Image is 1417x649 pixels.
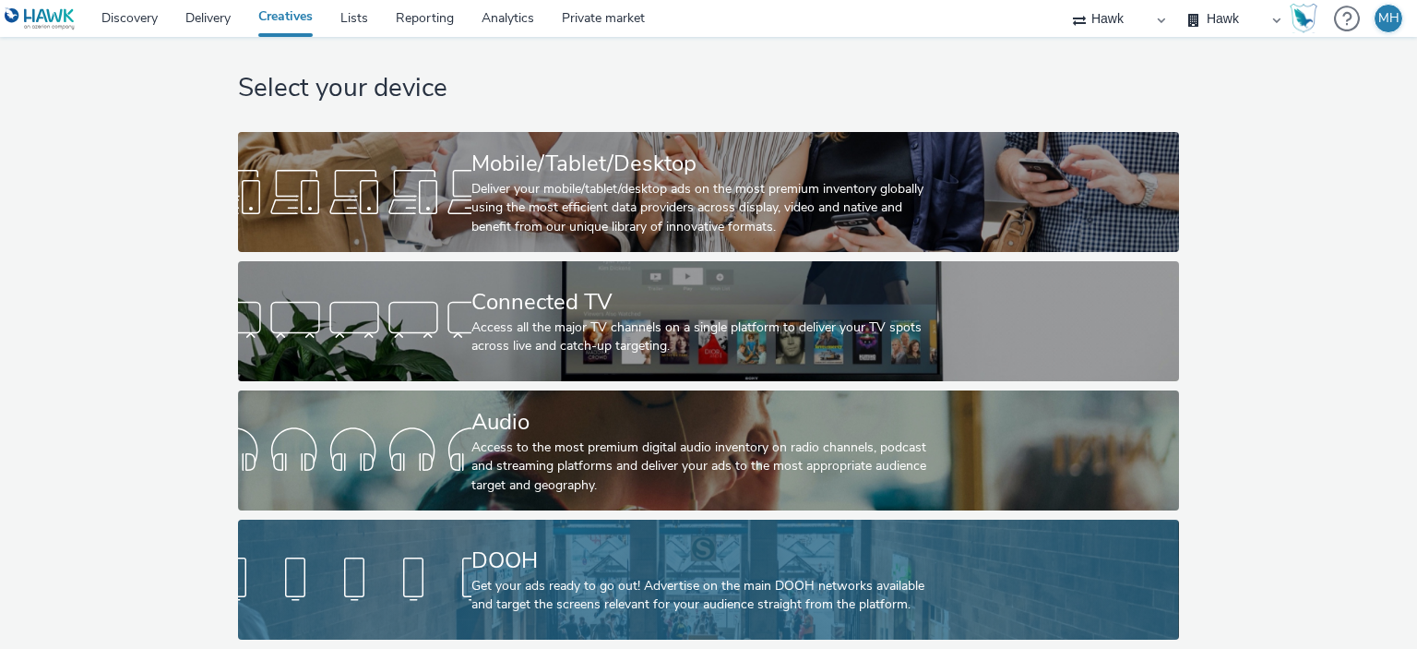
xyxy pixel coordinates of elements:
[1378,5,1399,32] div: MH
[238,71,1178,106] h1: Select your device
[5,7,76,30] img: undefined Logo
[471,286,938,318] div: Connected TV
[238,391,1178,511] a: AudioAccess to the most premium digital audio inventory on radio channels, podcast and streaming ...
[471,406,938,439] div: Audio
[471,577,938,615] div: Get your ads ready to go out! Advertise on the main DOOH networks available and target the screen...
[238,261,1178,381] a: Connected TVAccess all the major TV channels on a single platform to deliver your TV spots across...
[471,148,938,180] div: Mobile/Tablet/Desktop
[471,180,938,236] div: Deliver your mobile/tablet/desktop ads on the most premium inventory globally using the most effi...
[1290,4,1325,33] a: Hawk Academy
[1290,4,1317,33] img: Hawk Academy
[238,132,1178,252] a: Mobile/Tablet/DesktopDeliver your mobile/tablet/desktop ads on the most premium inventory globall...
[471,318,938,356] div: Access all the major TV channels on a single platform to deliver your TV spots across live and ca...
[471,545,938,577] div: DOOH
[471,439,938,495] div: Access to the most premium digital audio inventory on radio channels, podcast and streaming platf...
[238,520,1178,640] a: DOOHGet your ads ready to go out! Advertise on the main DOOH networks available and target the sc...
